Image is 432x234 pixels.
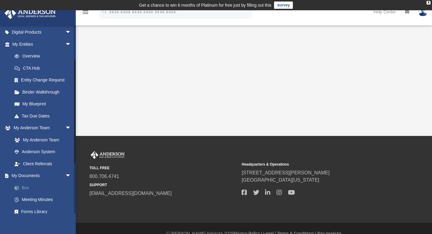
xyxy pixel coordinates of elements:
a: My Documentsarrow_drop_down [4,170,80,182]
a: Entity Change Request [8,74,80,86]
a: CTA Hub [8,62,80,74]
small: SUPPORT [89,182,237,188]
a: Meeting Minutes [8,194,80,206]
span: arrow_drop_down [65,122,77,134]
a: My Anderson Team [8,134,74,146]
a: Client Referrals [8,158,77,170]
div: Get a chance to win 6 months of Platinum for free just by filling out this [139,2,272,9]
img: Anderson Advisors Platinum Portal [89,151,126,159]
i: menu [82,8,89,16]
div: close [427,1,430,5]
a: Binder Walkthrough [8,86,80,98]
a: [GEOGRAPHIC_DATA][US_STATE] [242,177,319,183]
a: Overview [8,50,80,62]
small: Headquarters & Operations [242,162,390,167]
a: Forms Library [8,206,77,218]
a: Tax Due Dates [8,110,80,122]
a: My Blueprint [8,98,77,110]
span: arrow_drop_down [65,38,77,51]
span: arrow_drop_down [65,26,77,39]
img: User Pic [418,8,427,16]
a: [EMAIL_ADDRESS][DOMAIN_NAME] [89,191,172,196]
small: TOLL FREE [89,165,237,171]
a: My Anderson Teamarrow_drop_down [4,122,77,134]
a: Digital Productsarrow_drop_down [4,26,80,38]
span: arrow_drop_down [65,170,77,182]
a: survey [274,2,293,9]
a: 800.706.4741 [89,174,119,179]
a: [STREET_ADDRESS][PERSON_NAME] [242,170,330,175]
a: Anderson System [8,146,77,158]
img: Anderson Advisors Platinum Portal [3,7,58,19]
a: Box [8,182,80,194]
a: menu [82,12,89,16]
a: My Entitiesarrow_drop_down [4,38,80,50]
i: search [101,8,108,15]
